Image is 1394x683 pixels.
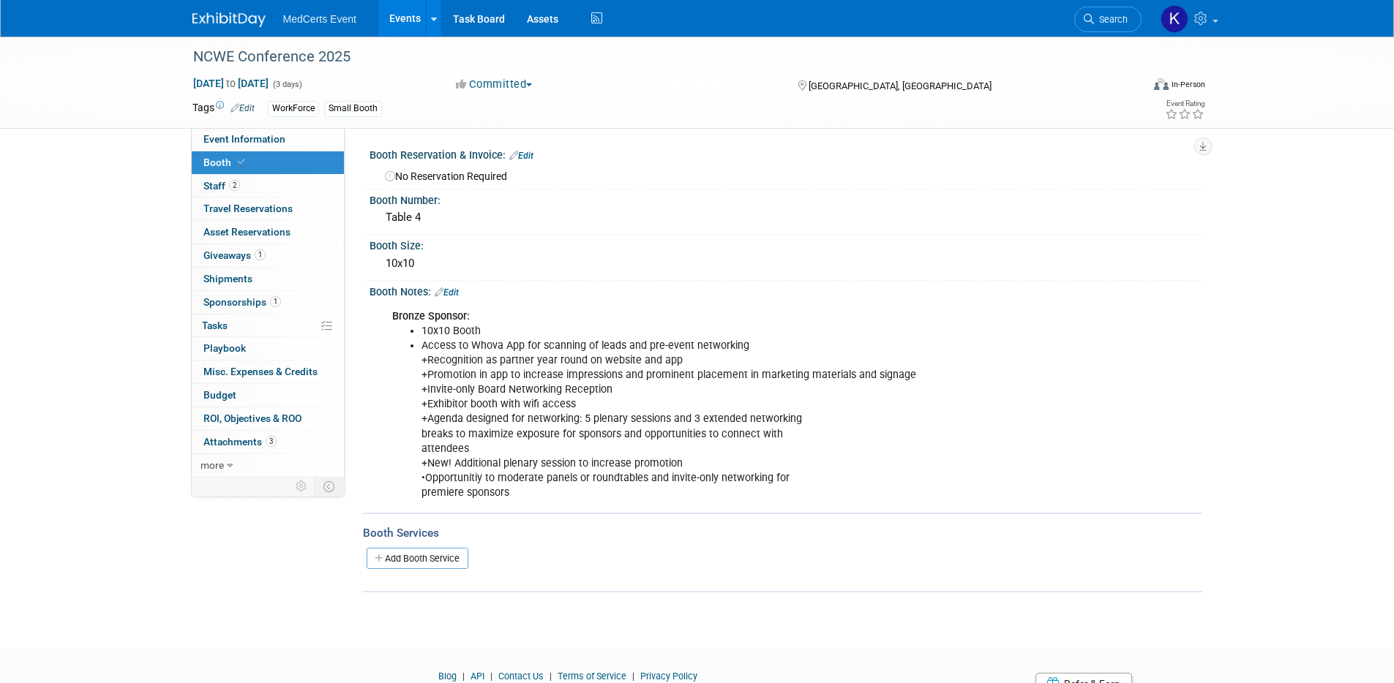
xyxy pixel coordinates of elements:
div: Booth Number: [370,189,1202,208]
a: Event Information [192,128,344,151]
a: Add Booth Service [367,548,468,569]
span: MedCerts Event [283,13,356,25]
span: ROI, Objectives & ROO [203,412,301,424]
div: Booth Size: [370,235,1202,253]
span: Event Information [203,133,285,145]
span: 3 [266,436,277,447]
li: Access to Whova App for scanning of leads and pre-event networking +Recognition as partner year r... [421,339,1033,500]
a: Contact Us [498,671,544,682]
span: Giveaways [203,249,266,261]
span: | [459,671,468,682]
div: Booth Notes: [370,281,1202,300]
span: Tasks [202,320,228,331]
span: | [629,671,638,682]
span: 2 [229,180,240,191]
div: Event Rating [1165,100,1204,107]
a: Staff2 [192,175,344,197]
li: 10x10 Booth [421,324,1033,339]
span: Attachments [203,436,277,448]
a: Edit [231,103,255,113]
a: Giveaways1 [192,244,344,267]
a: Sponsorships1 [192,291,344,314]
span: [GEOGRAPHIC_DATA], [GEOGRAPHIC_DATA] [809,80,992,91]
a: Tasks [192,314,344,337]
span: | [487,671,496,682]
div: In-Person [1171,79,1205,90]
td: Toggle Event Tabs [314,477,344,496]
a: Booth [192,151,344,174]
img: ExhibitDay [192,12,266,27]
a: Blog [438,671,457,682]
span: Shipments [203,273,252,284]
a: ROI, Objectives & ROO [192,407,344,430]
span: 1 [255,249,266,260]
span: Playbook [203,342,246,354]
div: No Reservation Required [381,165,1191,184]
span: (3 days) [271,80,302,89]
span: Travel Reservations [203,203,293,214]
a: Attachments3 [192,431,344,453]
button: Committed [451,77,538,92]
a: Budget [192,384,344,407]
a: Asset Reservations [192,221,344,244]
a: more [192,454,344,477]
div: Event Format [1055,76,1206,98]
a: Travel Reservations [192,197,344,220]
span: more [201,459,224,471]
div: Booth Services [363,525,1202,541]
div: Small Booth [324,101,382,116]
div: Table 4 [381,206,1191,229]
span: Asset Reservations [203,226,291,238]
a: Privacy Policy [640,671,697,682]
a: Misc. Expenses & Credits [192,361,344,383]
span: Misc. Expenses & Credits [203,366,318,377]
img: Format-Inperson.png [1154,78,1169,90]
td: Tags [192,100,255,117]
span: Budget [203,389,236,401]
div: Booth Reservation & Invoice: [370,144,1202,163]
span: 1 [270,296,281,307]
span: Search [1094,14,1128,25]
a: Terms of Service [558,671,626,682]
span: Staff [203,180,240,192]
a: Edit [435,287,459,298]
span: | [546,671,555,682]
span: Booth [203,156,248,168]
img: Kayla Haack [1161,5,1188,33]
div: NCWE Conference 2025 [188,44,1120,70]
div: 10x10 [381,252,1191,275]
td: Personalize Event Tab Strip [289,477,315,496]
a: Edit [509,151,533,161]
a: Shipments [192,268,344,290]
span: [DATE] [DATE] [192,77,269,90]
div: WorkForce [268,101,319,116]
a: Search [1074,7,1142,32]
a: API [471,671,484,682]
a: Playbook [192,337,344,360]
b: Bronze Sponsor: [392,310,470,322]
i: Booth reservation complete [238,158,245,166]
span: Sponsorships [203,296,281,308]
span: to [224,78,238,89]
